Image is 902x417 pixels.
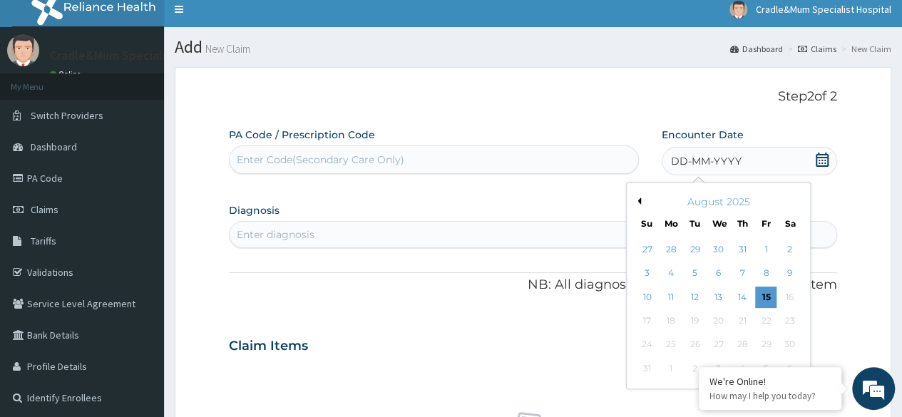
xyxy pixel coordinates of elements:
[660,263,682,284] div: Choose Monday, August 4th, 2025
[636,287,657,308] div: Choose Sunday, August 10th, 2025
[660,358,682,379] div: Not available Monday, September 1st, 2025
[755,358,777,379] div: Not available Friday, September 5th, 2025
[660,287,682,308] div: Choose Monday, August 11th, 2025
[709,390,831,402] p: How may I help you today?
[175,38,891,56] h1: Add
[688,217,700,230] div: Tu
[732,358,753,379] div: Not available Thursday, September 4th, 2025
[237,227,314,242] div: Enter diagnosis
[31,235,56,247] span: Tariffs
[732,310,753,331] div: Not available Thursday, August 21st, 2025
[779,310,800,331] div: Not available Saturday, August 23rd, 2025
[707,239,729,260] div: Choose Wednesday, July 30th, 2025
[640,217,652,230] div: Su
[229,128,375,142] label: PA Code / Prescription Code
[7,271,272,321] textarea: Type your message and hit 'Enter'
[707,287,729,308] div: Choose Wednesday, August 13th, 2025
[636,263,657,284] div: Choose Sunday, August 3rd, 2025
[229,276,837,294] p: NB: All diagnosis must be linked to a claim item
[684,287,705,308] div: Choose Tuesday, August 12th, 2025
[31,140,77,153] span: Dashboard
[635,238,801,381] div: month 2025-08
[636,310,657,331] div: Not available Sunday, August 17th, 2025
[237,153,404,167] div: Enter Code(Secondary Care Only)
[712,217,724,230] div: We
[632,195,804,209] div: August 2025
[634,197,641,205] button: Previous Month
[684,239,705,260] div: Choose Tuesday, July 29th, 2025
[798,43,836,55] a: Claims
[779,287,800,308] div: Not available Saturday, August 16th, 2025
[660,334,682,356] div: Not available Monday, August 25th, 2025
[203,43,250,54] small: New Claim
[74,80,240,98] div: Chat with us now
[31,203,58,216] span: Claims
[26,71,58,107] img: d_794563401_company_1708531726252_794563401
[755,263,777,284] div: Choose Friday, August 8th, 2025
[755,287,777,308] div: Choose Friday, August 15th, 2025
[729,1,747,19] img: User Image
[684,358,705,379] div: Not available Tuesday, September 2nd, 2025
[732,239,753,260] div: Choose Thursday, July 31st, 2025
[665,217,677,230] div: Mo
[50,69,84,79] a: Online
[707,310,729,331] div: Not available Wednesday, August 20th, 2025
[732,334,753,356] div: Not available Thursday, August 28th, 2025
[229,89,837,105] p: Step 2 of 2
[732,287,753,308] div: Choose Thursday, August 14th, 2025
[838,43,891,55] li: New Claim
[779,239,800,260] div: Choose Saturday, August 2nd, 2025
[229,203,280,217] label: Diagnosis
[760,217,772,230] div: Fr
[636,358,657,379] div: Not available Sunday, August 31st, 2025
[755,334,777,356] div: Not available Friday, August 29th, 2025
[229,339,308,354] h3: Claim Items
[732,263,753,284] div: Choose Thursday, August 7th, 2025
[756,3,891,16] span: Cradle&Mum Specialist Hospital
[50,49,227,62] p: Cradle&Mum Specialist Hospital
[707,263,729,284] div: Choose Wednesday, August 6th, 2025
[660,239,682,260] div: Choose Monday, July 28th, 2025
[736,217,748,230] div: Th
[684,310,705,331] div: Not available Tuesday, August 19th, 2025
[83,120,197,264] span: We're online!
[636,334,657,356] div: Not available Sunday, August 24th, 2025
[234,7,268,41] div: Minimize live chat window
[730,43,783,55] a: Dashboard
[707,334,729,356] div: Not available Wednesday, August 27th, 2025
[684,334,705,356] div: Not available Tuesday, August 26th, 2025
[684,263,705,284] div: Choose Tuesday, August 5th, 2025
[784,217,796,230] div: Sa
[779,263,800,284] div: Choose Saturday, August 9th, 2025
[7,34,39,66] img: User Image
[707,358,729,379] div: Not available Wednesday, September 3rd, 2025
[660,310,682,331] div: Not available Monday, August 18th, 2025
[662,128,744,142] label: Encounter Date
[779,334,800,356] div: Not available Saturday, August 30th, 2025
[779,358,800,379] div: Not available Saturday, September 6th, 2025
[636,239,657,260] div: Choose Sunday, July 27th, 2025
[755,239,777,260] div: Choose Friday, August 1st, 2025
[31,109,103,122] span: Switch Providers
[671,154,742,168] span: DD-MM-YYYY
[709,375,831,388] div: We're Online!
[755,310,777,331] div: Not available Friday, August 22nd, 2025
